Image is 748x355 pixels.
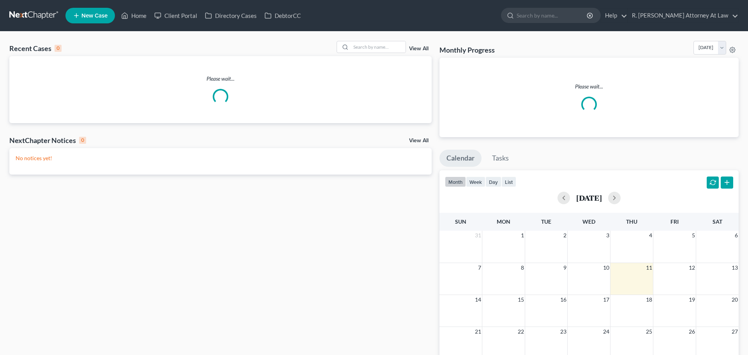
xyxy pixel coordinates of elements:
span: 1 [520,231,525,240]
span: 31 [474,231,482,240]
a: View All [409,138,429,143]
span: 23 [559,327,567,336]
span: Sun [455,218,466,225]
a: View All [409,46,429,51]
p: Please wait... [9,75,432,83]
a: Client Portal [150,9,201,23]
span: 3 [605,231,610,240]
span: 20 [731,295,739,304]
p: Please wait... [446,83,732,90]
span: 2 [563,231,567,240]
span: 22 [517,327,525,336]
span: Mon [497,218,510,225]
div: 0 [79,137,86,144]
input: Search by name... [351,41,406,53]
span: Wed [582,218,595,225]
span: 24 [602,327,610,336]
a: Home [117,9,150,23]
a: DebtorCC [261,9,305,23]
h3: Monthly Progress [439,45,495,55]
a: Help [601,9,627,23]
div: Recent Cases [9,44,62,53]
span: 4 [648,231,653,240]
div: 0 [55,45,62,52]
p: No notices yet! [16,154,425,162]
span: 7 [477,263,482,272]
input: Search by name... [517,8,588,23]
span: Fri [670,218,679,225]
span: 5 [691,231,696,240]
span: 25 [645,327,653,336]
a: Calendar [439,150,482,167]
button: month [445,177,466,187]
span: 8 [520,263,525,272]
span: 14 [474,295,482,304]
span: 21 [474,327,482,336]
span: 6 [734,231,739,240]
span: 9 [563,263,567,272]
span: 19 [688,295,696,304]
span: 18 [645,295,653,304]
span: 16 [559,295,567,304]
a: Directory Cases [201,9,261,23]
span: 12 [688,263,696,272]
button: day [485,177,501,187]
span: Sat [713,218,722,225]
span: 15 [517,295,525,304]
span: 11 [645,263,653,272]
button: list [501,177,516,187]
span: 26 [688,327,696,336]
a: R. [PERSON_NAME] Attorney At Law [628,9,738,23]
span: Thu [626,218,637,225]
button: week [466,177,485,187]
span: 27 [731,327,739,336]
span: New Case [81,13,108,19]
span: 17 [602,295,610,304]
span: Tue [541,218,551,225]
span: 10 [602,263,610,272]
a: Tasks [485,150,516,167]
h2: [DATE] [576,194,602,202]
div: NextChapter Notices [9,136,86,145]
span: 13 [731,263,739,272]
